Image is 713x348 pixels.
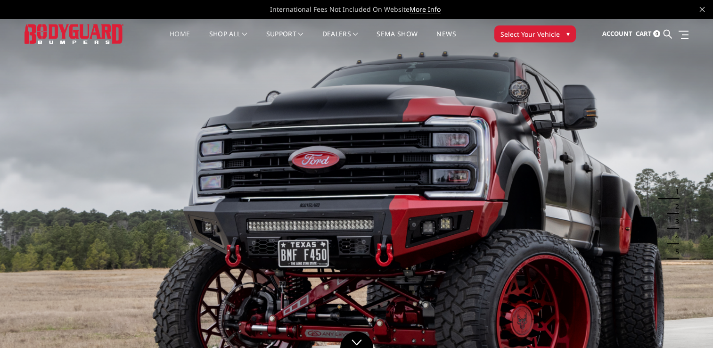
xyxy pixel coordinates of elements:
button: 4 of 5 [670,229,679,244]
a: Click to Down [340,331,373,348]
a: shop all [209,31,247,49]
span: Account [602,29,632,38]
a: News [436,31,456,49]
button: Select Your Vehicle [494,25,576,42]
span: ▾ [566,29,570,39]
button: 3 of 5 [670,214,679,229]
a: More Info [410,5,441,14]
button: 2 of 5 [670,199,679,214]
a: Cart 0 [636,21,660,47]
span: Select Your Vehicle [500,29,560,39]
a: Dealers [322,31,358,49]
a: SEMA Show [377,31,418,49]
button: 1 of 5 [670,184,679,199]
img: BODYGUARD BUMPERS [25,24,123,43]
button: 5 of 5 [670,244,679,259]
span: 0 [653,30,660,37]
a: Account [602,21,632,47]
a: Support [266,31,303,49]
span: Cart [636,29,652,38]
a: Home [170,31,190,49]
